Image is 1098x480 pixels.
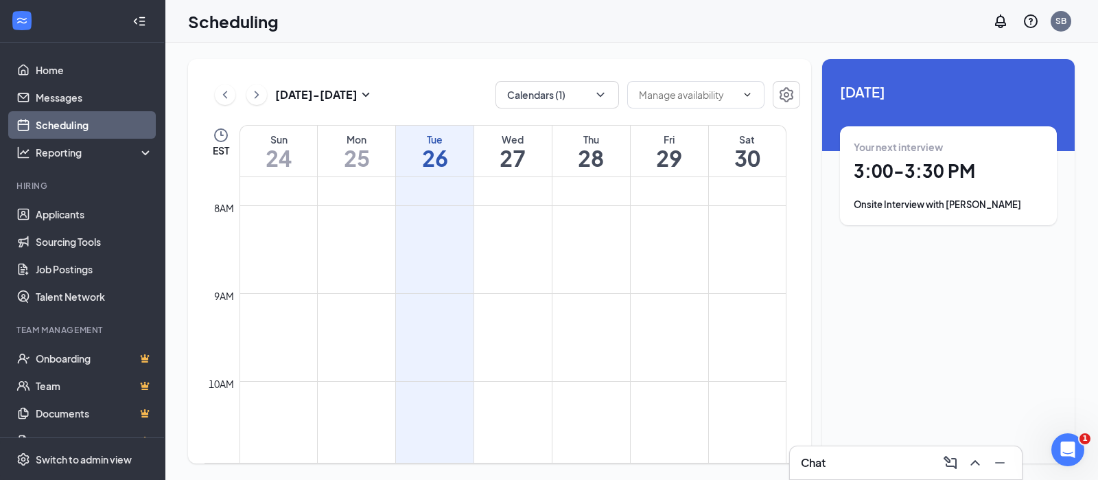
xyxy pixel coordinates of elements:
[36,228,153,255] a: Sourcing Tools
[318,146,395,170] h1: 25
[474,133,552,146] div: Wed
[778,87,795,103] svg: Settings
[854,140,1043,154] div: Your next interview
[218,87,232,103] svg: ChevronLeft
[36,283,153,310] a: Talent Network
[36,427,153,455] a: SurveysCrown
[36,345,153,372] a: OnboardingCrown
[967,455,983,471] svg: ChevronUp
[552,133,630,146] div: Thu
[396,146,474,170] h1: 26
[840,81,1057,102] span: [DATE]
[211,201,237,216] div: 8am
[773,81,800,108] button: Settings
[213,144,229,157] span: EST
[246,84,267,105] button: ChevronRight
[275,87,358,102] h3: [DATE] - [DATE]
[1079,433,1090,444] span: 1
[992,13,1009,30] svg: Notifications
[318,126,395,176] a: August 25, 2025
[552,126,630,176] a: August 28, 2025
[188,10,279,33] h1: Scheduling
[631,126,708,176] a: August 29, 2025
[36,111,153,139] a: Scheduling
[16,180,150,192] div: Hiring
[1055,15,1066,27] div: SB
[854,159,1043,183] h1: 3:00 - 3:30 PM
[1051,433,1084,466] iframe: Intercom live chat
[211,288,237,304] div: 9am
[594,88,607,102] svg: ChevronDown
[206,376,237,391] div: 10am
[709,133,786,146] div: Sat
[16,324,150,336] div: Team Management
[854,198,1043,212] div: Onsite Interview with [PERSON_NAME]
[992,455,1008,471] svg: Minimize
[36,400,153,427] a: DocumentsCrown
[36,146,154,159] div: Reporting
[474,146,552,170] h1: 27
[36,201,153,228] a: Applicants
[240,133,317,146] div: Sun
[215,84,235,105] button: ChevronLeft
[358,87,374,103] svg: SmallChevronDown
[742,89,753,100] svg: ChevronDown
[396,133,474,146] div: Tue
[631,133,708,146] div: Fri
[36,453,132,466] div: Switch to admin view
[639,87,736,102] input: Manage availability
[631,146,708,170] h1: 29
[801,455,826,470] h3: Chat
[36,372,153,400] a: TeamCrown
[474,126,552,176] a: August 27, 2025
[989,452,1011,474] button: Minimize
[709,146,786,170] h1: 30
[15,14,29,27] svg: WorkstreamLogo
[939,452,961,474] button: ComposeMessage
[942,455,959,471] svg: ComposeMessage
[318,133,395,146] div: Mon
[1023,13,1039,30] svg: QuestionInfo
[36,255,153,283] a: Job Postings
[16,453,30,466] svg: Settings
[396,126,474,176] a: August 26, 2025
[240,146,317,170] h1: 24
[36,56,153,84] a: Home
[240,126,317,176] a: August 24, 2025
[709,126,786,176] a: August 30, 2025
[213,127,229,144] svg: Clock
[132,14,146,28] svg: Collapse
[964,452,986,474] button: ChevronUp
[250,87,264,103] svg: ChevronRight
[16,146,30,159] svg: Analysis
[495,81,619,108] button: Calendars (1)ChevronDown
[552,146,630,170] h1: 28
[36,84,153,111] a: Messages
